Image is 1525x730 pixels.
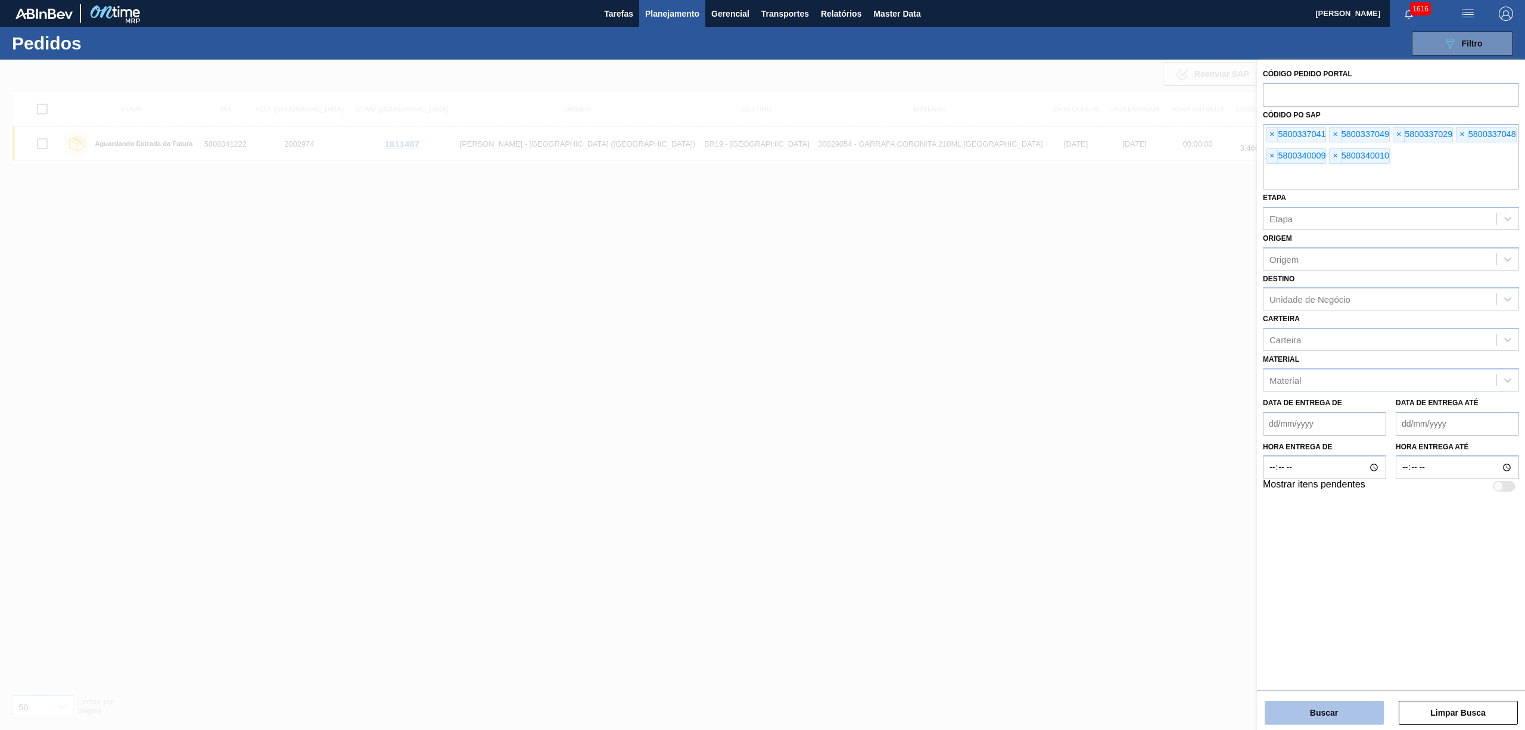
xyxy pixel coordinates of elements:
span: Transportes [761,7,809,21]
div: 5800340009 [1266,148,1326,164]
span: × [1266,149,1278,163]
button: Filtro [1412,32,1513,55]
img: Logout [1499,7,1513,21]
span: Gerencial [711,7,749,21]
div: 5800340010 [1329,148,1389,164]
label: Material [1263,355,1299,364]
div: Origem [1269,254,1299,264]
div: Material [1269,375,1301,385]
div: 5800337041 [1266,127,1326,142]
label: Data de Entrega de [1263,399,1342,407]
div: Etapa [1269,213,1293,223]
label: Hora entrega até [1396,439,1519,456]
button: Notificações [1390,5,1428,22]
img: userActions [1461,7,1475,21]
span: Planejamento [645,7,699,21]
div: 5800337048 [1456,127,1516,142]
span: × [1393,128,1405,142]
span: Filtro [1462,39,1483,48]
input: dd/mm/yyyy [1263,412,1386,436]
input: dd/mm/yyyy [1396,412,1519,436]
div: Unidade de Negócio [1269,294,1350,305]
span: Master Data [873,7,920,21]
label: Etapa [1263,194,1286,202]
span: × [1330,128,1341,142]
label: Destino [1263,275,1294,283]
label: Data de Entrega até [1396,399,1479,407]
span: Relatórios [821,7,861,21]
span: 1616 [1410,2,1431,15]
label: Mostrar itens pendentes [1263,479,1365,493]
label: Carteira [1263,315,1300,323]
div: 5800337029 [1393,127,1453,142]
div: 5800337049 [1329,127,1389,142]
label: Códido PO SAP [1263,111,1321,119]
span: × [1456,128,1468,142]
img: TNhmsLtSVTkK8tSr43FrP2fwEKptu5GPRR3wAAAABJRU5ErkJggg== [15,8,73,19]
span: × [1330,149,1341,163]
label: Hora entrega de [1263,439,1386,456]
label: Origem [1263,234,1292,243]
h1: Pedidos [12,36,197,50]
span: Tarefas [604,7,633,21]
span: × [1266,128,1278,142]
label: Código Pedido Portal [1263,70,1352,78]
div: Carteira [1269,335,1301,345]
